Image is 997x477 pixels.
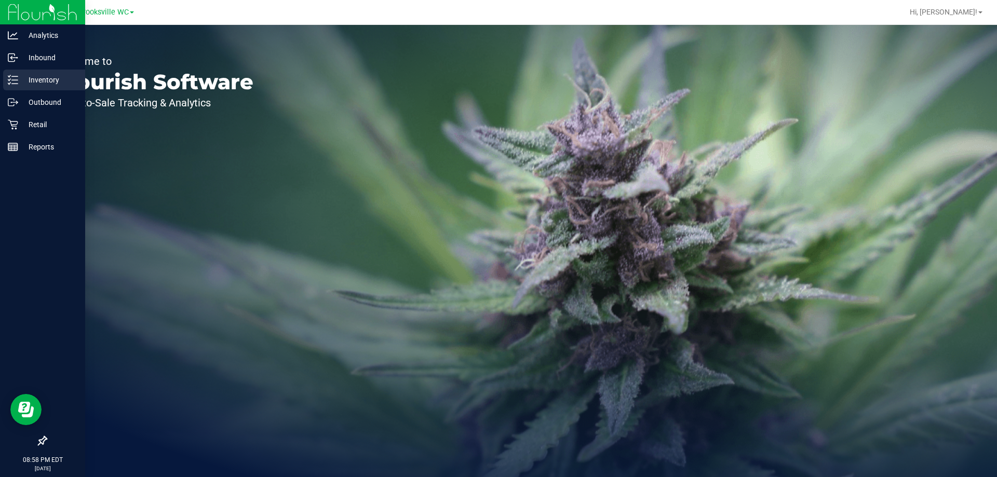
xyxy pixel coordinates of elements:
[56,72,253,92] p: Flourish Software
[8,52,18,63] inline-svg: Inbound
[5,455,80,465] p: 08:58 PM EDT
[8,30,18,40] inline-svg: Analytics
[8,75,18,85] inline-svg: Inventory
[18,141,80,153] p: Reports
[5,465,80,472] p: [DATE]
[18,74,80,86] p: Inventory
[8,97,18,107] inline-svg: Outbound
[8,119,18,130] inline-svg: Retail
[910,8,977,16] span: Hi, [PERSON_NAME]!
[10,394,42,425] iframe: Resource center
[56,56,253,66] p: Welcome to
[18,118,80,131] p: Retail
[56,98,253,108] p: Seed-to-Sale Tracking & Analytics
[18,51,80,64] p: Inbound
[8,142,18,152] inline-svg: Reports
[78,8,129,17] span: Brooksville WC
[18,29,80,42] p: Analytics
[18,96,80,108] p: Outbound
